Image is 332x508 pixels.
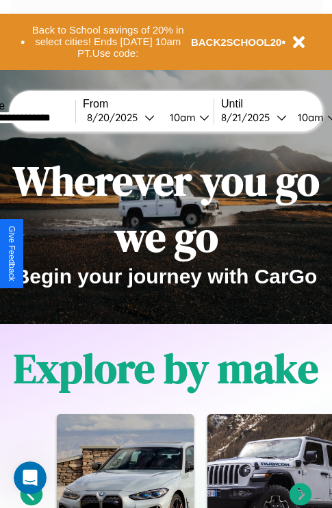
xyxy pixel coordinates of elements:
[7,226,16,281] div: Give Feedback
[87,111,144,124] div: 8 / 20 / 2025
[291,111,327,124] div: 10am
[14,340,318,396] h1: Explore by make
[14,461,47,494] iframe: Intercom live chat
[25,21,191,63] button: Back to School savings of 20% in select cities! Ends [DATE] 10am PT.Use code:
[159,110,214,125] button: 10am
[83,98,214,110] label: From
[163,111,199,124] div: 10am
[191,36,282,48] b: BACK2SCHOOL20
[83,110,159,125] button: 8/20/2025
[221,111,277,124] div: 8 / 21 / 2025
